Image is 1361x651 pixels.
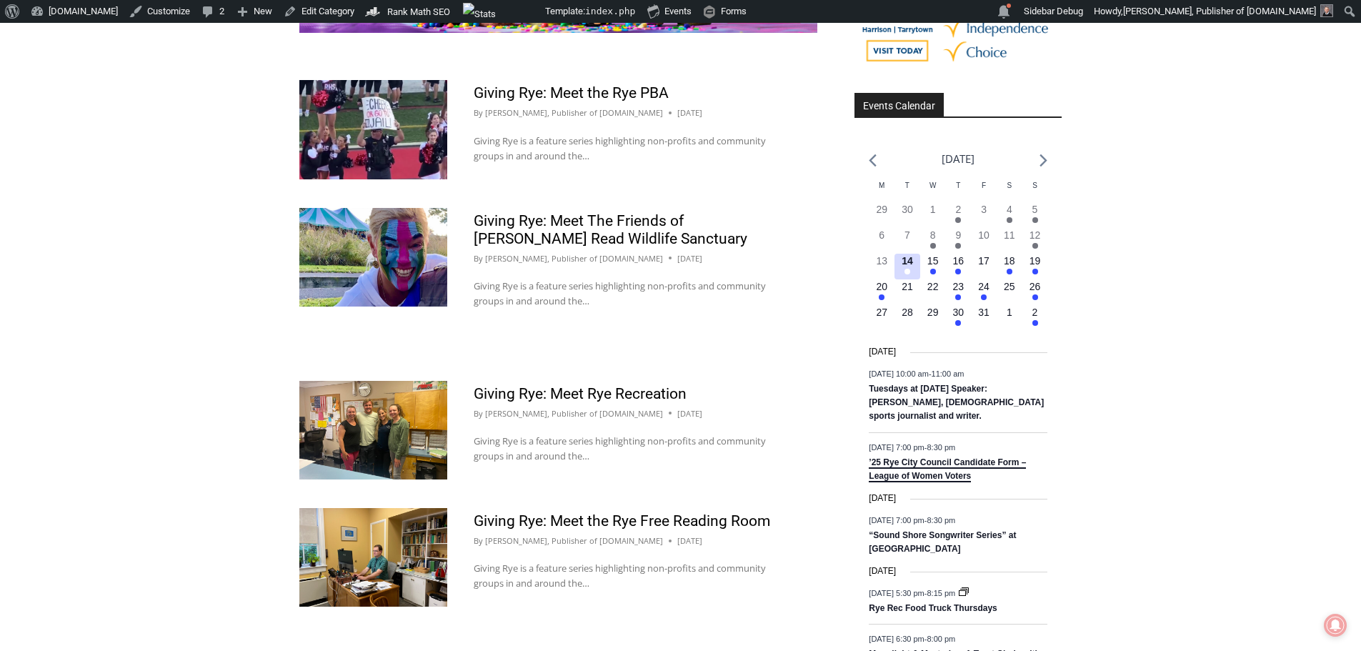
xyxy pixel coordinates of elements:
button: 5 Has events [1022,202,1048,228]
a: [PERSON_NAME], Publisher of [DOMAIN_NAME] [485,408,663,419]
em: Has events [955,243,961,249]
time: - [869,635,955,643]
time: - [869,369,964,377]
button: 30 [894,202,920,228]
button: 21 [894,279,920,305]
time: 11 [1004,229,1015,241]
time: [DATE] [869,345,896,359]
time: 6 [879,229,884,241]
li: [DATE] [942,149,974,169]
a: Giving Rye: Meet the Rye Free Reading Room [474,512,770,530]
img: Where I Work-08-2021- Chris Shoemaker At Work [299,508,447,607]
time: 21 [902,281,913,292]
button: 31 [971,305,997,331]
p: Giving Rye is a feature series highlighting non-profits and community groups in and around the… [474,561,791,591]
time: [DATE] [677,252,702,265]
button: 28 [894,305,920,331]
button: 16 Has events [946,254,972,279]
time: 13 [876,255,887,267]
div: Friday [971,180,997,202]
em: Has events [955,320,961,326]
button: 7 [894,228,920,254]
img: (PHOTO: In the control center (aka Rye Recreation office) on Tuesday, September 3, 2024: Superint... [299,381,447,479]
time: 17 [978,255,989,267]
em: Has events [879,294,884,300]
button: 9 Has events [946,228,972,254]
time: 14 [902,255,913,267]
button: 2 Has events [946,202,972,228]
button: 4 Has events [997,202,1022,228]
button: 2 Has events [1022,305,1048,331]
a: ’25 Rye City Council Candidate Form – League of Women Voters [869,457,1026,482]
time: 31 [978,307,989,318]
time: 12 [1030,229,1041,241]
button: 1 [997,305,1022,331]
em: Has events [1032,294,1038,300]
time: 3 [981,204,987,215]
button: 29 [920,305,946,331]
button: 3 [971,202,997,228]
div: Thursday [946,180,972,202]
img: (PHOTO: Jana B. Seitz, board president at Friends of Read Wildlife Sanctuary. Contributed.) [299,208,447,307]
p: Giving Rye is a feature series highlighting non-profits and community groups in and around the… [474,279,791,309]
span: T [905,182,909,189]
time: 4 [1007,204,1012,215]
button: 1 [920,202,946,228]
time: [DATE] [869,492,896,505]
a: [PERSON_NAME], Publisher of [DOMAIN_NAME] [485,253,663,264]
button: 22 [920,279,946,305]
time: 20 [876,281,887,292]
span: 8:30 pm [927,515,955,524]
time: 16 [953,255,964,267]
span: index.php [585,6,635,16]
div: Tuesday [894,180,920,202]
span: 8:15 pm [927,588,955,597]
a: “Sound Shore Songwriter Series” at [GEOGRAPHIC_DATA] [869,530,1016,555]
time: 9 [955,229,961,241]
time: 19 [1030,255,1041,267]
time: 1 [930,204,936,215]
span: [PERSON_NAME], Publisher of [DOMAIN_NAME] [1123,6,1316,16]
button: 20 Has events [869,279,894,305]
time: [DATE] [869,565,896,578]
time: 23 [953,281,964,292]
span: [DATE] 6:30 pm [869,635,924,643]
span: [DATE] 5:30 pm [869,588,924,597]
div: Saturday [997,180,1022,202]
time: 25 [1004,281,1015,292]
time: 10 [978,229,989,241]
span: By [474,535,483,547]
div: Wednesday [920,180,946,202]
time: 30 [902,204,913,215]
em: Has events [1032,217,1038,223]
em: Has events [1032,269,1038,274]
span: 11:00 am [932,369,964,377]
time: 15 [927,255,939,267]
time: - [869,588,957,597]
span: [DATE] 10:00 am [869,369,929,377]
time: [DATE] [677,106,702,119]
a: [PERSON_NAME], Publisher of [DOMAIN_NAME] [485,107,663,118]
span: Rank Math SEO [387,6,450,17]
span: T [956,182,960,189]
div: "At the 10am stand-up meeting, each intern gets a chance to take [PERSON_NAME] and the other inte... [361,1,675,139]
span: F [982,182,986,189]
span: By [474,106,483,119]
button: 10 [971,228,997,254]
button: 15 Has events [920,254,946,279]
a: Intern @ [DOMAIN_NAME] [344,139,692,178]
button: 26 Has events [1022,279,1048,305]
span: M [879,182,884,189]
button: 27 [869,305,894,331]
time: - [869,515,955,524]
em: Has events [1032,243,1038,249]
em: Has events [1032,320,1038,326]
em: Has events [955,217,961,223]
p: Giving Rye is a feature series highlighting non-profits and community groups in and around the… [474,134,791,164]
button: 12 Has events [1022,228,1048,254]
time: 30 [953,307,964,318]
span: W [929,182,936,189]
a: [PERSON_NAME], Publisher of [DOMAIN_NAME] [485,535,663,546]
button: 23 Has events [946,279,972,305]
